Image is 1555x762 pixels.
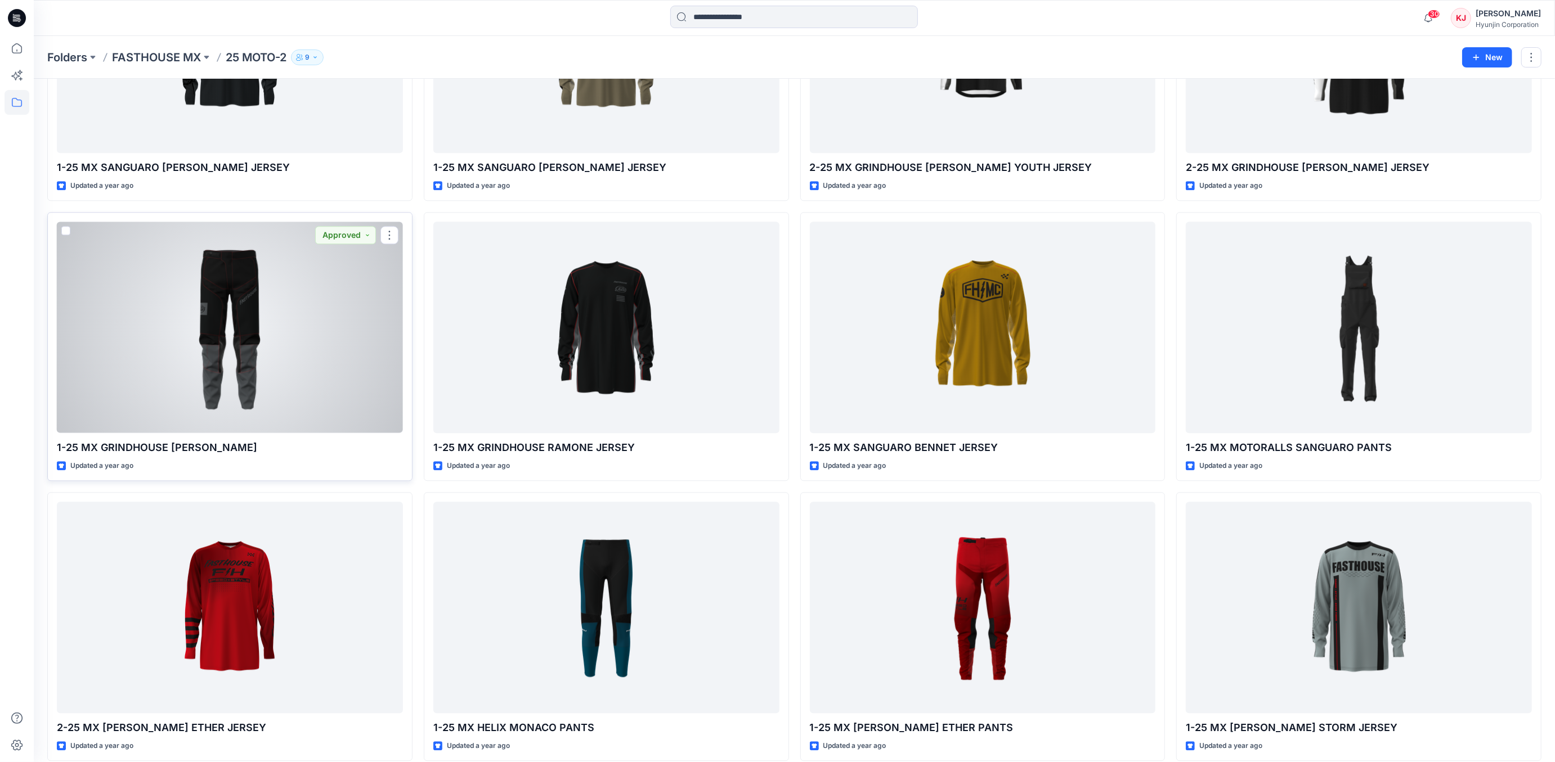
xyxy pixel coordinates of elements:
a: 1-25 MX MOTORALLS SANGUARO PANTS [1186,222,1532,432]
p: Updated a year ago [1199,460,1262,472]
a: 1-25 MX SANGUARO BENNET JERSEY [810,222,1156,432]
p: 1-25 MX SANGUARO [PERSON_NAME] JERSEY [57,160,403,175]
p: Updated a year ago [823,460,886,472]
a: 1-25 MX GRINDHOUSE RAMONE JERSEY [433,222,779,432]
p: Updated a year ago [70,460,133,472]
p: Updated a year ago [1199,180,1262,192]
p: Updated a year ago [1199,740,1262,752]
p: 2-25 MX [PERSON_NAME] ETHER JERSEY [57,720,403,736]
p: 1-25 MX [PERSON_NAME] ETHER PANTS [810,720,1156,736]
p: 1-25 MX [PERSON_NAME] STORM JERSEY [1186,720,1532,736]
a: 1-25 MX GRINDHOUSE RAMONE PANTS [57,222,403,432]
p: 1-25 MX MOTORALLS SANGUARO PANTS [1186,440,1532,456]
p: 2-25 MX GRINDHOUSE [PERSON_NAME] JERSEY [1186,160,1532,175]
a: 2-25 MX ELROD ETHER JERSEY [57,502,403,713]
button: New [1462,47,1512,67]
a: 1-25 MX ELROD STORM JERSEY [1186,502,1532,713]
a: 1-25 MX HELIX MONACO PANTS [433,502,779,713]
p: Updated a year ago [447,180,510,192]
a: FASTHOUSE MX [112,49,201,65]
div: [PERSON_NAME] [1476,7,1541,20]
p: 2-25 MX GRINDHOUSE [PERSON_NAME] YOUTH JERSEY [810,160,1156,175]
span: 30 [1428,10,1440,19]
p: 1-25 MX GRINDHOUSE [PERSON_NAME] [57,440,403,456]
p: Updated a year ago [70,740,133,752]
p: 1-25 MX HELIX MONACO PANTS [433,720,779,736]
a: Folders [47,49,87,65]
p: Updated a year ago [447,740,510,752]
p: 1-25 MX SANGUARO [PERSON_NAME] JERSEY [433,160,779,175]
div: KJ [1451,8,1471,28]
p: 1-25 MX SANGUARO BENNET JERSEY [810,440,1156,456]
a: 1-25 MX ELROD ETHER PANTS [810,502,1156,713]
button: 9 [291,49,324,65]
div: Hyunjin Corporation [1476,20,1541,29]
p: 25 MOTO-2 [226,49,286,65]
p: Updated a year ago [823,180,886,192]
p: 9 [305,51,310,64]
p: 1-25 MX GRINDHOUSE RAMONE JERSEY [433,440,779,456]
p: Updated a year ago [823,740,886,752]
p: Updated a year ago [70,180,133,192]
p: Updated a year ago [447,460,510,472]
